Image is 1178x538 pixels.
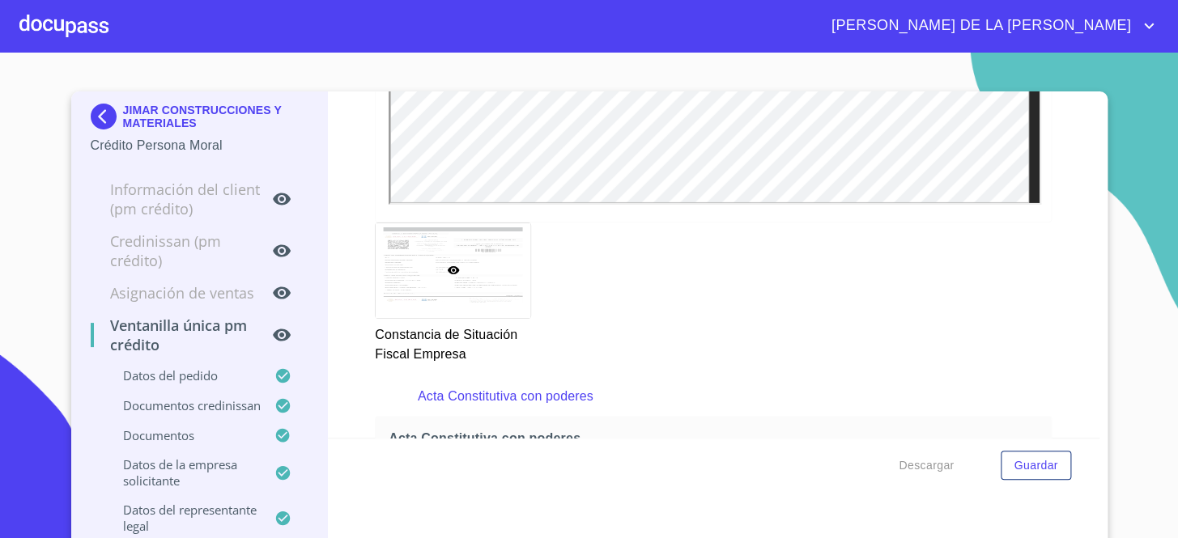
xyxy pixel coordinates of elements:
[375,319,529,364] p: Constancia de Situación Fiscal Empresa
[91,456,275,489] p: Datos de la empresa solicitante
[91,180,273,218] p: Información del Client (PM crédito)
[1014,455,1057,476] span: Guardar
[819,13,1159,39] button: account of current user
[91,104,123,129] img: Docupass spot blue
[91,397,275,413] p: Documentos CrediNissan
[91,427,275,443] p: Documentos
[91,231,273,270] p: Credinissan (PM crédito)
[418,387,1010,406] p: Acta Constitutiva con poderes
[819,13,1139,39] span: [PERSON_NAME] DE LA [PERSON_NAME]
[91,316,273,354] p: Ventanilla única PM crédito
[123,104,308,129] p: JIMAR CONSTRUCCIONES Y MATERIALES
[892,451,960,481] button: Descargar
[91,367,275,383] p: Datos del pedido
[91,283,273,303] p: Asignación de Ventas
[91,104,308,136] div: JIMAR CONSTRUCCIONES Y MATERIALES
[91,502,275,534] p: Datos del representante legal
[91,136,308,155] p: Crédito Persona Moral
[1001,451,1070,481] button: Guardar
[899,455,954,476] span: Descargar
[389,430,1044,447] span: Acta Constitutiva con poderes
